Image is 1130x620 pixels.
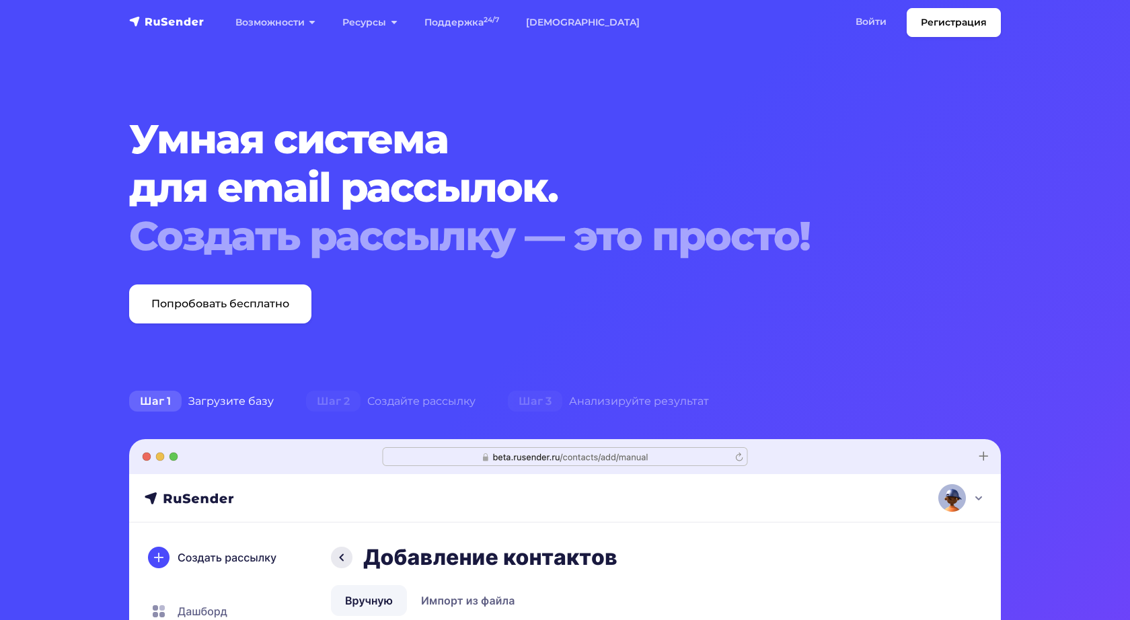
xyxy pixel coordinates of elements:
img: RuSender [129,15,204,28]
div: Анализируйте результат [492,388,725,415]
a: Ресурсы [329,9,410,36]
a: Регистрация [907,8,1001,37]
a: Войти [842,8,900,36]
a: Попробовать бесплатно [129,284,311,323]
span: Шаг 1 [129,391,182,412]
span: Шаг 2 [306,391,361,412]
div: Создайте рассылку [290,388,492,415]
h1: Умная система для email рассылок. [129,115,927,260]
a: [DEMOGRAPHIC_DATA] [513,9,653,36]
a: Возможности [222,9,329,36]
div: Создать рассылку — это просто! [129,212,927,260]
div: Загрузите базу [113,388,290,415]
span: Шаг 3 [508,391,562,412]
sup: 24/7 [484,15,499,24]
a: Поддержка24/7 [411,9,513,36]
